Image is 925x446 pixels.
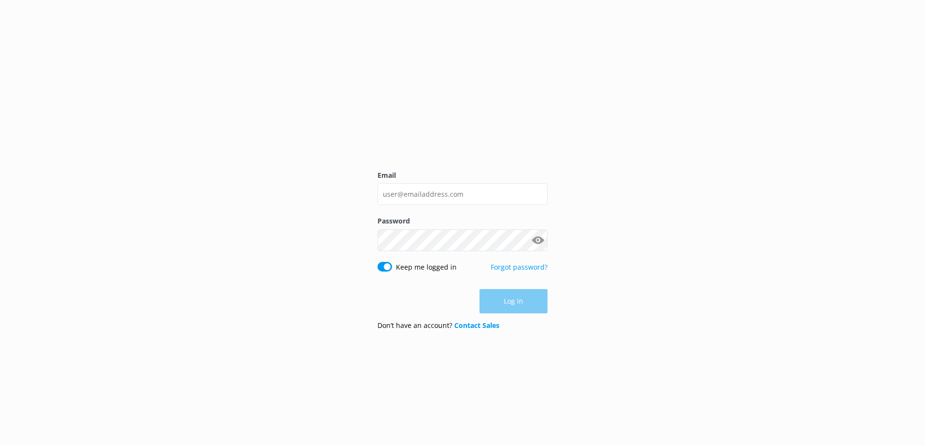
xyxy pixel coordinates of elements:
a: Contact Sales [454,321,499,330]
label: Password [377,216,548,226]
button: Show password [528,230,548,250]
label: Keep me logged in [396,262,457,273]
p: Don’t have an account? [377,320,499,331]
label: Email [377,170,548,181]
a: Forgot password? [491,262,548,272]
input: user@emailaddress.com [377,183,548,205]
